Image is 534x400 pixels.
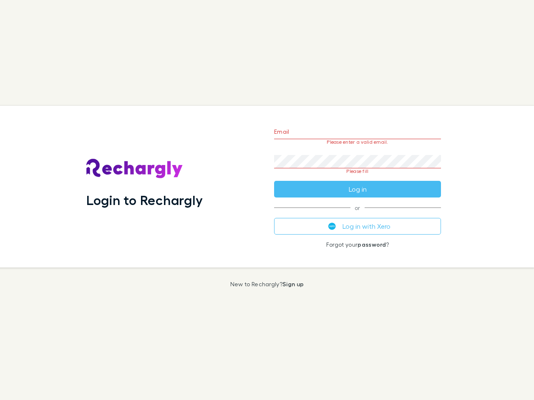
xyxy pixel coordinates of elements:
[274,168,441,174] p: Please fill
[230,281,304,287] p: New to Rechargly?
[274,218,441,235] button: Log in with Xero
[274,139,441,145] p: Please enter a valid email.
[274,181,441,197] button: Log in
[358,241,386,248] a: password
[282,280,304,287] a: Sign up
[86,192,203,208] h1: Login to Rechargly
[274,241,441,248] p: Forgot your ?
[328,222,336,230] img: Xero's logo
[86,159,183,179] img: Rechargly's Logo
